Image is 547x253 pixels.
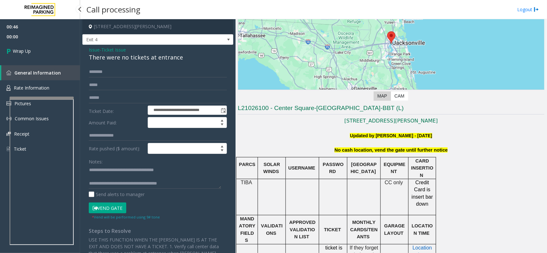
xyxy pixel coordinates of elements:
span: [GEOGRAPHIC_DATA] [351,162,377,174]
div: There were no tickets at entrance [89,53,227,62]
span: Decrease value [218,123,227,128]
img: 'icon' [6,146,11,152]
span: SOLAR WINDS [263,162,281,174]
h3: Call processing [83,2,144,17]
span: Increase value [218,143,227,148]
span: Ticket Issue [101,46,126,53]
h3: L21026100 - Center Square-[GEOGRAPHIC_DATA]-BBT (L) [238,104,544,115]
a: General Information [1,65,80,80]
span: USERNAME [288,165,315,170]
img: 'icon' [6,101,11,106]
label: Amount Paid: [87,117,146,128]
span: MONTHLY CARDS/TENANTS [350,220,378,239]
span: VALIDATIONS [261,223,283,235]
span: A [249,180,252,185]
span: TIB [241,180,249,185]
span: D [333,169,336,174]
span: Increase value [218,117,227,123]
span: APPROVED VALIDATION LIST [289,220,317,239]
button: Vend Gate [89,202,126,213]
span: - [100,47,126,53]
span: Decrease value [218,148,227,154]
label: Ticket Date: [87,106,146,115]
span: Wrap Up [13,48,31,54]
span: GARAGE LAYOUT [384,223,406,235]
label: Map [374,91,391,101]
a: Logout [517,6,539,13]
h4: Steps to Resolve [89,228,227,234]
img: 'icon' [6,70,11,75]
span: MANDATORY FIELDS [239,216,257,243]
img: logout [534,6,539,13]
label: CAM [391,91,408,101]
div: 100 North Hogan Street, Jacksonville, FL [387,31,395,43]
img: 'icon' [6,116,12,121]
label: Send alerts to manager [89,191,145,198]
span: PASSWOR [323,162,344,174]
h4: [STREET_ADDRESS][PERSON_NAME] [82,19,233,34]
label: Notes: [89,156,103,165]
span: CARD INSERTION [411,158,433,178]
small: Vend will be performed using 9# tone [92,215,160,219]
span: Rate Information [14,85,49,91]
span: PARCS [239,162,255,167]
b: Updated by [PERSON_NAME] - [DATE] [350,133,432,138]
span: Exit 4 [83,35,203,45]
label: Rate pushed ($ amount): [87,143,146,154]
img: 'icon' [6,132,11,136]
span: No cash location, vend the gate until further notice [335,147,448,153]
span: EQUIPMENT [384,162,406,174]
span: General Information [14,70,61,76]
span: LOCATION TIME [412,223,433,235]
span: Toggle popup [220,106,227,115]
span: TICKET [324,227,341,232]
img: 'icon' [6,85,11,91]
span: Issue [89,46,100,53]
a: [STREET_ADDRESS][PERSON_NAME] [344,118,438,124]
span: CC only [385,180,403,185]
